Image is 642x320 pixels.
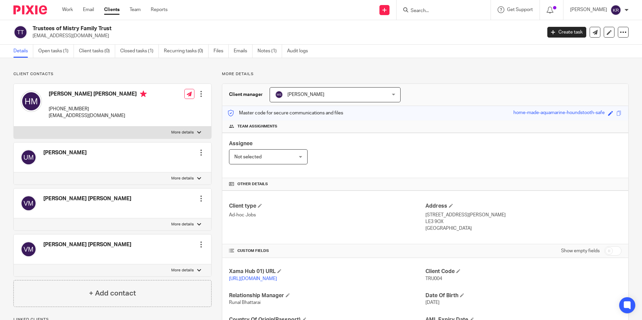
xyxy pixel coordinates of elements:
[410,8,470,14] input: Search
[104,6,120,13] a: Clients
[38,45,74,58] a: Open tasks (1)
[33,33,537,39] p: [EMAIL_ADDRESS][DOMAIN_NAME]
[171,222,194,227] p: More details
[425,268,622,275] h4: Client Code
[20,149,37,165] img: svg%3E
[287,45,313,58] a: Audit logs
[130,6,141,13] a: Team
[49,112,147,119] p: [EMAIL_ADDRESS][DOMAIN_NAME]
[229,91,263,98] h3: Client manager
[13,71,212,77] p: Client contacts
[20,241,37,257] img: svg%3E
[164,45,209,58] a: Recurring tasks (0)
[33,25,436,32] h2: Trustees of Mistry Family Trust
[140,91,147,97] i: Primary
[20,91,42,112] img: svg%3E
[49,91,147,99] h4: [PERSON_NAME] [PERSON_NAME]
[425,292,622,299] h4: Date Of Birth
[425,276,442,281] span: TRU004
[237,124,277,129] span: Team assignments
[20,195,37,211] img: svg%3E
[13,5,47,14] img: Pixie
[171,130,194,135] p: More details
[229,300,261,305] span: Runal Bhattarai
[425,203,622,210] h4: Address
[222,71,629,77] p: More details
[229,212,425,218] p: Ad-hoc Jobs
[13,25,28,39] img: svg%3E
[425,225,622,232] p: [GEOGRAPHIC_DATA]
[229,203,425,210] h4: Client type
[83,6,94,13] a: Email
[507,7,533,12] span: Get Support
[229,292,425,299] h4: Relationship Manager
[214,45,229,58] a: Files
[43,149,87,156] h4: [PERSON_NAME]
[570,6,607,13] p: [PERSON_NAME]
[275,91,283,99] img: svg%3E
[234,45,253,58] a: Emails
[547,27,586,38] a: Create task
[287,92,324,97] span: [PERSON_NAME]
[49,106,147,112] p: [PHONE_NUMBER]
[13,45,33,58] a: Details
[227,110,343,116] p: Master code for secure communications and files
[513,109,605,117] div: home-made-aquamarine-houndstooth-safe
[258,45,282,58] a: Notes (1)
[43,241,131,248] h4: [PERSON_NAME] [PERSON_NAME]
[151,6,168,13] a: Reports
[62,6,73,13] a: Work
[561,248,600,254] label: Show empty fields
[237,181,268,187] span: Other details
[610,5,621,15] img: svg%3E
[120,45,159,58] a: Closed tasks (1)
[43,195,131,202] h4: [PERSON_NAME] [PERSON_NAME]
[171,176,194,181] p: More details
[425,218,622,225] p: LE3 9OX
[229,268,425,275] h4: Xama Hub 01) URL
[229,276,277,281] a: [URL][DOMAIN_NAME]
[79,45,115,58] a: Client tasks (0)
[425,212,622,218] p: [STREET_ADDRESS][PERSON_NAME]
[234,155,262,159] span: Not selected
[425,300,440,305] span: [DATE]
[171,268,194,273] p: More details
[229,248,425,254] h4: CUSTOM FIELDS
[89,288,136,299] h4: + Add contact
[229,141,253,146] span: Assignee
